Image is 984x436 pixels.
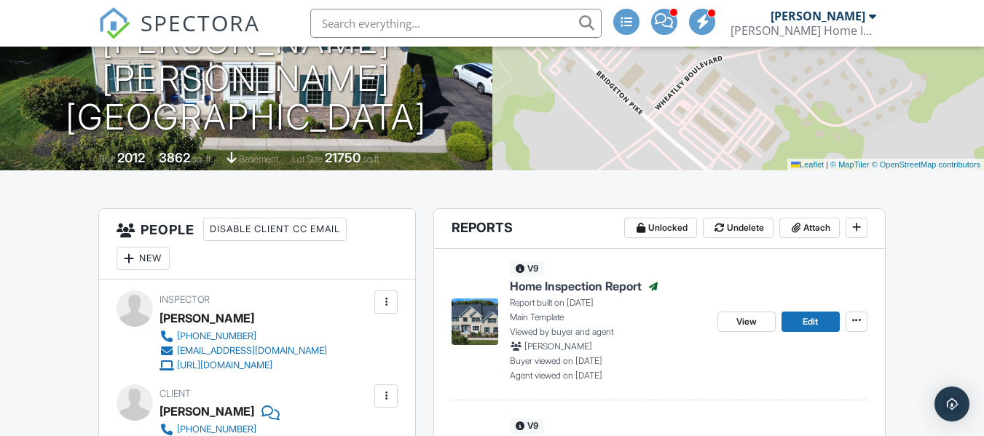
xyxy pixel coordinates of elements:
a: © MapTiler [830,160,870,169]
span: sq. ft. [192,154,213,165]
a: SPECTORA [98,20,260,50]
span: Built [99,154,115,165]
a: [URL][DOMAIN_NAME] [160,358,327,373]
div: New [117,247,170,270]
div: [EMAIL_ADDRESS][DOMAIN_NAME] [177,345,327,357]
div: [URL][DOMAIN_NAME] [177,360,272,371]
span: Client [160,388,191,399]
a: [EMAIL_ADDRESS][DOMAIN_NAME] [160,344,327,358]
h3: People [99,209,415,280]
a: Leaflet [791,160,824,169]
div: 3862 [159,150,190,165]
img: The Best Home Inspection Software - Spectora [98,7,130,39]
input: Search everything... [310,9,602,38]
span: | [826,160,828,169]
span: basement [239,154,278,165]
div: [PERSON_NAME] [160,400,254,422]
div: 2012 [117,150,145,165]
span: sq.ft. [363,154,381,165]
span: SPECTORA [141,7,260,38]
div: [PERSON_NAME] [771,9,865,23]
a: [PHONE_NUMBER] [160,329,327,344]
span: Inspector [160,294,210,305]
div: Disable Client CC Email [203,218,347,241]
div: Dobbins Home Inspection [731,23,876,38]
div: [PERSON_NAME] [160,307,254,329]
span: Lot Size [292,154,323,165]
div: 21750 [325,150,361,165]
div: [PHONE_NUMBER] [177,424,256,435]
a: © OpenStreetMap contributors [872,160,980,169]
div: Open Intercom Messenger [934,387,969,421]
div: [PHONE_NUMBER] [177,330,256,342]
